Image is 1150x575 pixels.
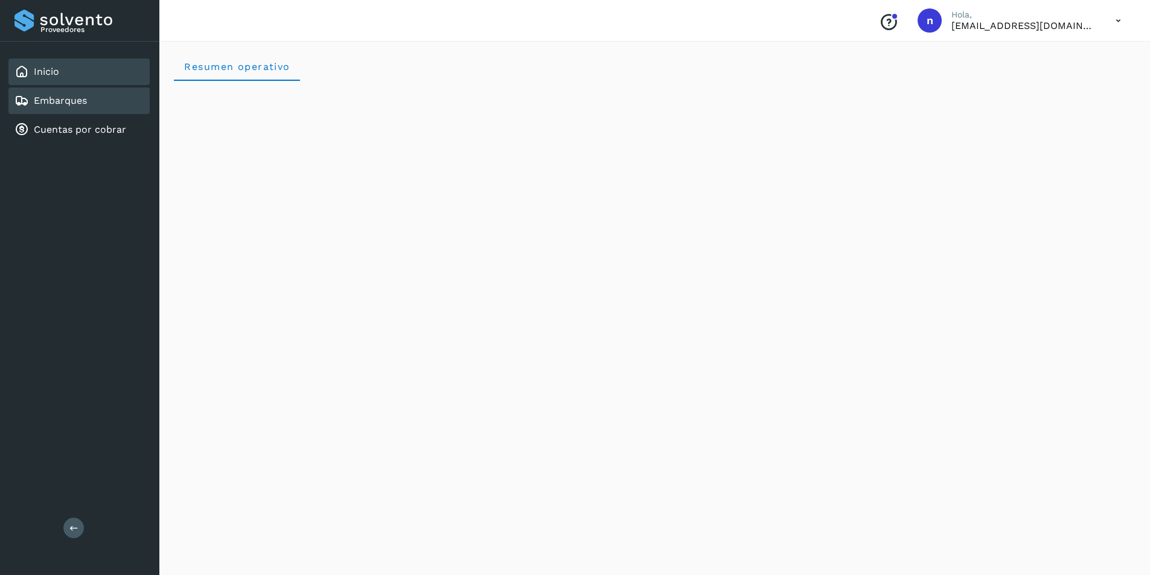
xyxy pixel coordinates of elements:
[8,116,150,143] div: Cuentas por cobrar
[951,10,1096,20] p: Hola,
[34,95,87,106] a: Embarques
[184,61,290,72] span: Resumen operativo
[8,59,150,85] div: Inicio
[8,87,150,114] div: Embarques
[34,66,59,77] a: Inicio
[34,124,126,135] a: Cuentas por cobrar
[951,20,1096,31] p: nchavez@aeo.mx
[40,25,145,34] p: Proveedores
